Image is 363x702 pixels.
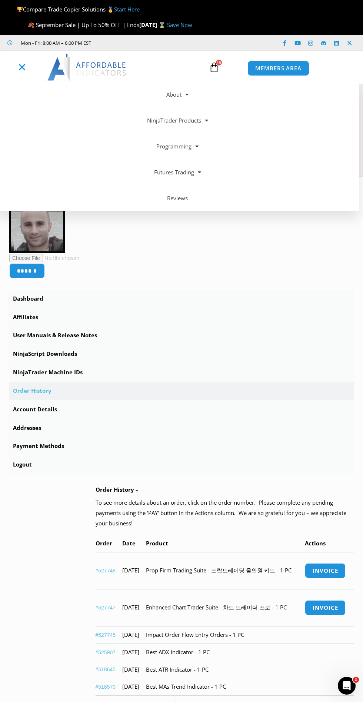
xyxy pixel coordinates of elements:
span: Mon - Fri: 8:00 AM – 6:00 PM EST [19,39,91,47]
span: Order [96,539,112,547]
time: [DATE] [122,604,139,611]
time: [DATE] [122,666,139,673]
span: Compare Trade Copier Solutions 🥇 [17,6,140,13]
td: Enhanced Chart Trader Suite - 차트 트레이더 프로 - 1 PC [146,589,305,626]
span: Actions [305,539,326,547]
div: Menu Toggle [4,60,40,74]
p: To see more details about an order, click on the order number. Please complete any pending paymen... [96,498,354,529]
b: Order History – [96,486,139,493]
nav: Account pages [9,290,354,474]
a: MEMBERS AREA [247,61,309,76]
a: Order History [9,382,354,400]
a: Account Details [9,401,354,418]
a: Logout [9,456,354,474]
iframe: Customer reviews powered by Trustpilot [97,39,208,47]
time: [DATE] [122,566,139,574]
span: MEMBERS AREA [255,66,302,71]
a: Payment Methods [9,437,354,455]
span: Date [122,539,136,547]
a: View order number 527748 [96,568,116,574]
td: Best ADX Indicator - 1 PC [146,643,305,661]
img: 71d51b727fd0980defc0926a584480a80dca29e5385b7c6ff19b9310cf076714 [9,197,65,253]
a: User Manuals & Release Notes [9,327,354,344]
td: Best ATR Indicator - 1 PC [146,661,305,678]
img: LogoAI | Affordable Indicators – NinjaTrader [47,54,127,80]
a: Invoice order number 527748 [305,563,346,578]
a: Dashboard [9,290,354,308]
strong: [DATE] ⌛ [139,21,167,29]
time: [DATE] [122,648,139,656]
a: View order number 525907 [96,649,116,655]
a: Start Here [114,6,140,13]
td: Prop Firm Trading Suite - 프랍트레이딩 올인원 키트 - 1 PC [146,552,305,589]
a: View order number 527745 [96,632,116,638]
time: [DATE] [122,631,139,638]
a: NinjaScript Downloads [9,345,354,363]
a: View order number 527747 [96,605,116,611]
td: Best MAs Trend Indicator - 1 PC [146,678,305,695]
time: [DATE] [122,683,139,690]
a: Invoice order number 527747 [305,600,346,615]
iframe: Intercom live chat [338,677,356,695]
a: View order number 518570 [96,684,116,690]
a: Addresses [9,419,354,437]
a: View order number 518645 [96,666,116,672]
img: 🏆 [17,7,23,12]
td: Impact Order Flow Entry Orders - 1 PC [146,626,305,643]
a: Affiliates [9,308,354,326]
span: Product [146,539,168,547]
a: NinjaTrader Machine IDs [9,364,354,381]
span: 1 [353,677,359,683]
span: 16 [216,60,222,66]
a: 16 [198,57,230,78]
span: 🍂 September Sale | Up To 50% OFF | Ends [27,21,139,29]
a: Save Now [167,21,192,29]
